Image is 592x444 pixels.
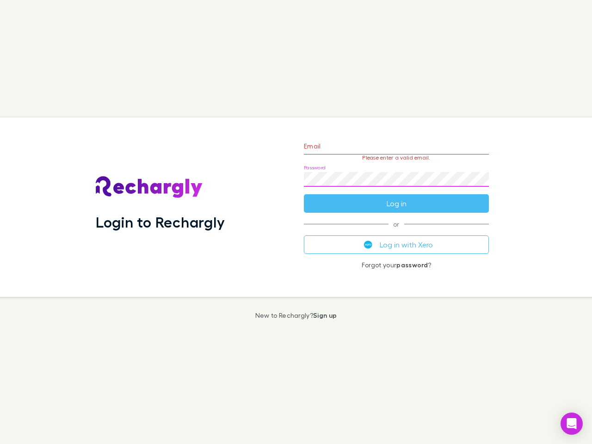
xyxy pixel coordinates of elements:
[96,213,225,231] h1: Login to Rechargly
[364,240,372,249] img: Xero's logo
[96,176,203,198] img: Rechargly's Logo
[304,164,326,171] label: Password
[396,261,428,269] a: password
[313,311,337,319] a: Sign up
[561,413,583,435] div: Open Intercom Messenger
[304,194,489,213] button: Log in
[255,312,337,319] p: New to Rechargly?
[304,154,489,161] p: Please enter a valid email.
[304,261,489,269] p: Forgot your ?
[304,235,489,254] button: Log in with Xero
